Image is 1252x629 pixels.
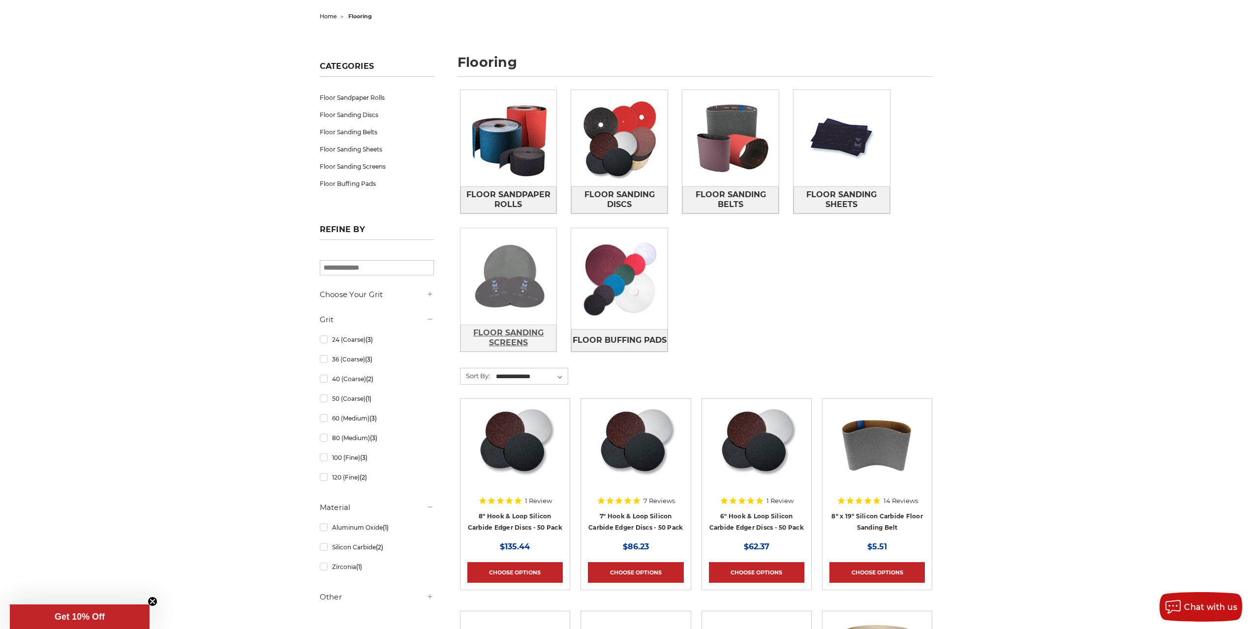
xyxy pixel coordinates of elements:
a: 100 (Fine) [320,449,434,466]
img: Floor Sanding Screens [460,228,557,325]
img: 7-7-8" x 29-1-2 " Silicon Carbide belt for aggressive sanding on concrete and hardwood floors as ... [838,406,916,484]
span: $135.44 [500,542,530,551]
a: Floor Sandpaper Rolls [460,186,557,213]
a: 24 (Coarse) [320,331,434,348]
select: Sort By: [494,369,568,384]
a: home [320,13,337,20]
a: Choose Options [709,562,804,583]
span: Floor Buffing Pads [573,332,667,349]
span: (3) [365,356,372,363]
span: $86.23 [623,542,649,551]
img: Silicon Carbide 6" Hook & Loop Edger Discs [717,406,796,484]
span: Floor Sanding Discs [572,186,667,213]
a: Choose Options [829,562,925,583]
span: (3) [369,415,377,422]
span: (2) [366,375,373,383]
a: 8" Hook & Loop Silicon Carbide Edger Discs - 50 Pack [468,512,562,531]
a: Floor Sanding Sheets [794,186,890,213]
a: 40 (Coarse) [320,370,434,388]
a: Floor Sanding Belts [682,186,779,213]
h5: Choose Your Grit [320,289,434,300]
span: Chat with us [1184,602,1237,612]
a: Silicon Carbide 7" Hook & Loop Edger Discs [588,406,683,501]
span: Floor Sanding Screens [461,325,556,351]
span: flooring [348,13,372,20]
div: Get 10% OffClose teaser [10,604,150,629]
h5: Material [320,502,434,513]
a: Floor Sanding Screens [320,158,434,175]
span: (3) [370,434,377,442]
button: Chat with us [1160,592,1242,622]
a: Zirconia [320,558,434,575]
a: 7-7-8" x 29-1-2 " Silicon Carbide belt for aggressive sanding on concrete and hardwood floors as ... [829,406,925,501]
span: Get 10% Off [55,612,105,622]
a: Silicon Carbide [320,539,434,556]
a: Silicon Carbide 8" Hook & Loop Edger Discs [467,406,563,501]
span: $5.51 [867,542,887,551]
span: 1 Review [525,498,552,504]
a: Floor Buffing Pads [320,175,434,192]
span: (2) [360,474,367,481]
span: Floor Sanding Sheets [794,186,889,213]
a: 6" Hook & Loop Silicon Carbide Edger Discs - 50 Pack [709,512,804,531]
span: (3) [366,336,373,343]
a: Floor Sanding Screens [460,325,557,352]
h5: Other [320,591,434,603]
a: Choose Options [588,562,683,583]
a: 50 (Coarse) [320,390,434,407]
a: Floor Sanding Sheets [320,141,434,158]
img: Silicon Carbide 8" Hook & Loop Edger Discs [475,406,555,484]
span: $62.37 [744,542,769,551]
span: Floor Sandpaper Rolls [461,186,556,213]
a: 8" x 19" Silicon Carbide Floor Sanding Belt [831,512,923,531]
button: Close teaser [148,597,157,606]
a: Floor Buffing Pads [571,329,668,351]
a: 120 (Fine) [320,469,434,486]
span: (3) [360,454,367,461]
span: Floor Sanding Belts [683,186,778,213]
span: 14 Reviews [884,498,918,504]
span: 7 Reviews [643,498,675,504]
a: 80 (Medium) [320,429,434,447]
h1: flooring [458,56,933,77]
span: (1) [383,524,389,531]
img: Floor Buffing Pads [571,231,668,327]
img: Floor Sanding Belts [682,90,779,186]
span: 1 Review [766,498,794,504]
img: Floor Sanding Discs [571,90,668,186]
a: Floor Sanding Belts [320,123,434,141]
a: Floor Sanding Discs [571,186,668,213]
a: Choose Options [467,562,563,583]
h5: Refine by [320,225,434,240]
h5: Grit [320,314,434,326]
a: Floor Sanding Discs [320,106,434,123]
a: 7" Hook & Loop Silicon Carbide Edger Discs - 50 Pack [588,512,683,531]
h5: Categories [320,61,434,77]
a: 60 (Medium) [320,410,434,427]
a: Aluminum Oxide [320,519,434,536]
label: Sort By: [460,368,490,383]
span: (1) [356,563,362,570]
a: 36 (Coarse) [320,351,434,368]
span: (1) [366,395,371,402]
img: Silicon Carbide 7" Hook & Loop Edger Discs [596,406,675,484]
a: Floor Sandpaper Rolls [320,89,434,106]
img: Floor Sandpaper Rolls [460,90,557,186]
a: Silicon Carbide 6" Hook & Loop Edger Discs [709,406,804,501]
span: (2) [376,543,383,551]
img: Floor Sanding Sheets [794,90,890,186]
